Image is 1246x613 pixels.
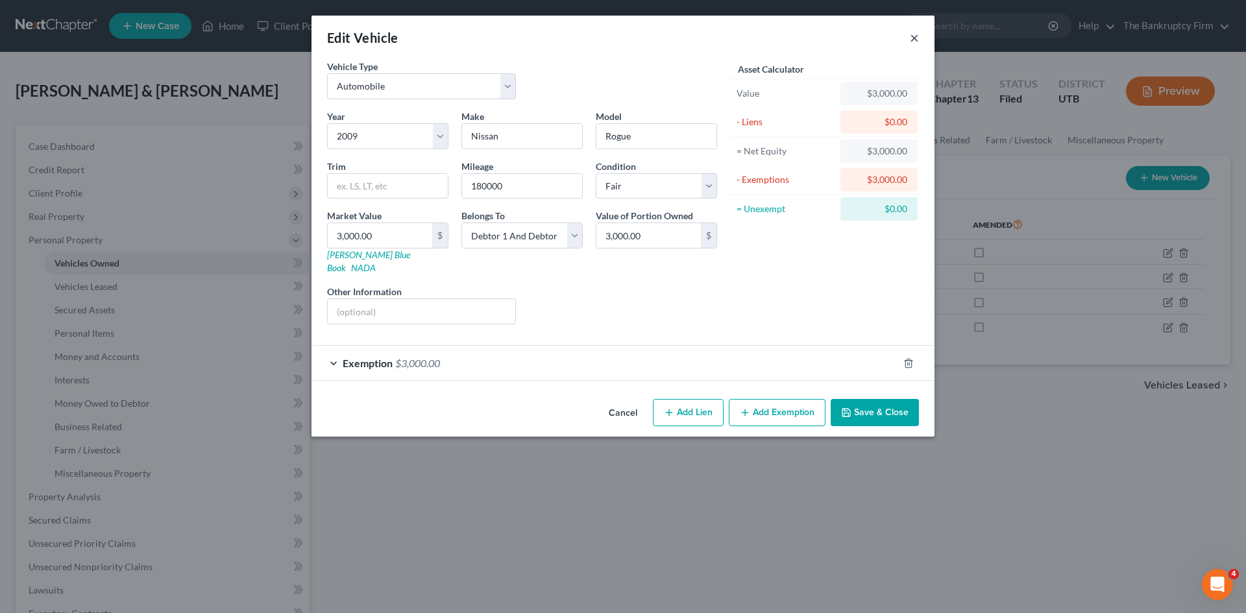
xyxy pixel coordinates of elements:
div: - Exemptions [737,173,835,186]
label: Trim [327,160,346,173]
span: 4 [1228,569,1239,579]
a: [PERSON_NAME] Blue Book [327,249,410,273]
div: $0.00 [851,202,907,215]
div: $0.00 [851,115,907,128]
button: × [910,30,919,45]
input: (optional) [328,299,515,324]
label: Other Information [327,285,402,298]
label: Vehicle Type [327,60,378,73]
div: $ [701,223,716,248]
label: Value of Portion Owned [596,209,693,222]
label: Mileage [461,160,493,173]
div: $3,000.00 [851,145,907,158]
div: Value [737,87,835,100]
input: ex. Nissan [462,124,582,149]
iframe: Intercom live chat [1202,569,1233,600]
input: 0.00 [328,223,432,248]
label: Market Value [327,209,382,222]
button: Cancel [598,400,648,426]
label: Condition [596,160,636,173]
a: NADA [351,262,376,273]
div: Edit Vehicle [327,29,398,47]
span: Exemption [343,357,393,369]
span: $3,000.00 [395,357,440,369]
label: Model [596,110,622,123]
input: ex. LS, LT, etc [328,174,448,198]
button: Add Lien [653,399,724,426]
label: Asset Calculator [738,62,804,76]
span: Make [461,111,484,122]
button: Save & Close [831,399,919,426]
input: ex. Altima [596,124,716,149]
label: Year [327,110,345,123]
span: Belongs To [461,210,505,221]
input: 0.00 [596,223,701,248]
div: - Liens [737,115,835,128]
div: $3,000.00 [851,173,907,186]
div: $3,000.00 [851,87,907,100]
div: $ [432,223,448,248]
input: -- [462,174,582,198]
div: = Net Equity [737,145,835,158]
div: = Unexempt [737,202,835,215]
button: Add Exemption [729,399,825,426]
